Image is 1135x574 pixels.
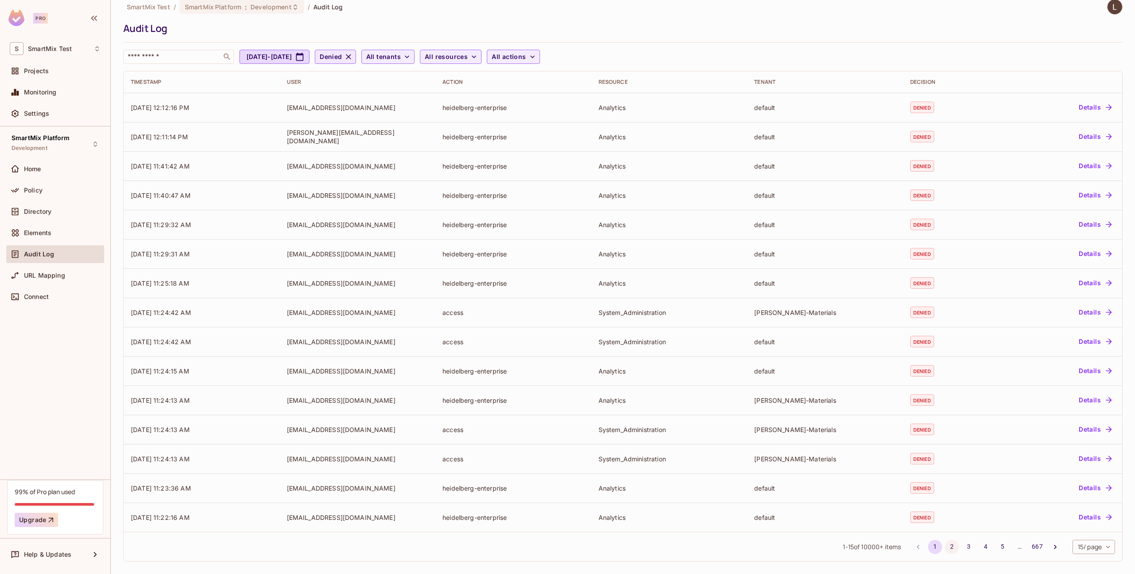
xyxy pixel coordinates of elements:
div: [EMAIL_ADDRESS][DOMAIN_NAME] [287,425,429,434]
span: Projects [24,67,49,75]
button: All resources [420,50,481,64]
span: denied [910,248,934,259]
span: Home [24,165,41,173]
span: Policy [24,187,43,194]
button: Denied [315,50,356,64]
div: default [754,250,896,258]
div: Analytics [599,279,740,287]
div: [PERSON_NAME][EMAIL_ADDRESS][DOMAIN_NAME] [287,128,429,145]
div: default [754,103,896,112]
div: default [754,191,896,200]
div: Analytics [599,191,740,200]
button: Go to page 2 [945,540,959,554]
div: heidelberg-enterprise [442,513,584,522]
div: System_Administration [599,425,740,434]
div: access [442,338,584,346]
button: Details [1075,188,1115,202]
span: Audit Log [24,251,54,258]
span: [DATE] 11:29:32 AM [131,221,191,228]
div: heidelberg-enterprise [442,103,584,112]
div: Analytics [599,396,740,405]
button: Details [1075,130,1115,144]
div: heidelberg-enterprise [442,250,584,258]
div: default [754,484,896,492]
img: SReyMgAAAABJRU5ErkJggg== [8,10,24,26]
button: Go to page 4 [978,540,993,554]
div: [EMAIL_ADDRESS][DOMAIN_NAME] [287,367,429,375]
div: [EMAIL_ADDRESS][DOMAIN_NAME] [287,220,429,229]
button: Details [1075,217,1115,232]
button: page 1 [928,540,942,554]
div: Analytics [599,220,740,229]
div: Analytics [599,162,740,170]
div: Resource [599,79,740,86]
button: Go to page 667 [1029,540,1045,554]
button: [DATE]-[DATE] [239,50,309,64]
span: denied [910,394,934,406]
div: default [754,279,896,287]
span: denied [910,307,934,318]
button: Details [1075,305,1115,319]
button: Details [1075,276,1115,290]
div: System_Administration [599,338,740,346]
button: Details [1075,100,1115,114]
span: denied [910,160,934,172]
div: User [287,79,429,86]
div: default [754,513,896,522]
div: System_Administration [599,455,740,463]
span: denied [910,189,934,201]
div: heidelberg-enterprise [442,191,584,200]
div: heidelberg-enterprise [442,367,584,375]
span: [DATE] 11:23:36 AM [131,484,191,492]
span: Audit Log [313,3,343,11]
div: Analytics [599,513,740,522]
div: … [1012,542,1026,551]
span: Connect [24,293,49,300]
span: SmartMix Platform [12,134,70,142]
div: Tenant [754,79,896,86]
span: denied [910,102,934,113]
div: Action [442,79,584,86]
button: Go to next page [1048,540,1062,554]
div: Timestamp [131,79,273,86]
span: denied [910,424,934,435]
li: / [174,3,176,11]
span: denied [910,336,934,347]
span: the active workspace [127,3,170,11]
div: access [442,308,584,317]
div: [EMAIL_ADDRESS][DOMAIN_NAME] [287,191,429,200]
span: denied [910,277,934,289]
div: default [754,367,896,375]
span: The full list contains 1524180 items. To access the end of the list, adjust the filters [861,543,883,551]
div: access [442,455,584,463]
div: Analytics [599,133,740,141]
button: Details [1075,159,1115,173]
button: Go to page 5 [995,540,1010,554]
span: denied [910,219,934,230]
span: SmartMix Platform [185,3,241,11]
div: heidelberg-enterprise [442,220,584,229]
span: [DATE] 11:24:13 AM [131,426,190,433]
span: URL Mapping [24,272,65,279]
span: denied [910,482,934,494]
span: denied [910,511,934,523]
nav: pagination navigation [910,540,1063,554]
div: heidelberg-enterprise [442,133,584,141]
span: Elements [24,229,51,236]
div: System_Administration [599,308,740,317]
button: Details [1075,481,1115,495]
li: / [308,3,310,11]
div: [EMAIL_ADDRESS][DOMAIN_NAME] [287,308,429,317]
div: [EMAIL_ADDRESS][DOMAIN_NAME] [287,103,429,112]
button: Details [1075,334,1115,349]
div: default [754,162,896,170]
button: Details [1075,452,1115,466]
span: : [244,4,247,11]
div: Decision [910,79,989,86]
div: heidelberg-enterprise [442,396,584,405]
span: All resources [425,51,468,63]
div: heidelberg-enterprise [442,279,584,287]
button: Details [1075,422,1115,436]
div: heidelberg-enterprise [442,162,584,170]
div: [EMAIL_ADDRESS][DOMAIN_NAME] [287,513,429,522]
